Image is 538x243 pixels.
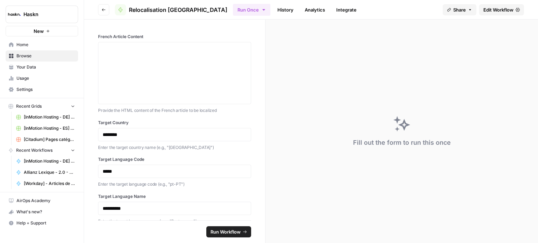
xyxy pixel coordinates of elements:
a: Home [6,39,78,50]
span: Recent Workflows [16,147,53,153]
label: Target Language Code [98,156,251,163]
a: Edit Workflow [479,4,524,15]
p: Enter the target country name (e.g., "[GEOGRAPHIC_DATA]") [98,144,251,151]
span: [Workday] - Articles de blog [24,180,75,187]
span: [Citadium] Pages catégorie [24,136,75,143]
a: [Workday] - Articles de blog [13,178,78,189]
span: Usage [16,75,75,81]
a: Settings [6,84,78,95]
label: Target Country [98,120,251,126]
button: Recent Workflows [6,145,78,156]
label: Target Language Name [98,193,251,200]
span: Help + Support [16,220,75,226]
a: [InMotion Hosting - DE] - article de blog 2000 mots [13,156,78,167]
a: Browse [6,50,78,62]
a: Integrate [332,4,361,15]
p: Provide the HTML content of the French article to be localized [98,107,251,114]
div: Fill out the form to run this once [353,138,451,148]
button: New [6,26,78,36]
label: French Article Content [98,34,251,40]
a: [Citadium] Pages catégorie [13,134,78,145]
button: Recent Grids [6,101,78,112]
span: Recent Grids [16,103,42,109]
span: Edit Workflow [483,6,513,13]
span: Haskn [23,11,66,18]
span: Browse [16,53,75,59]
a: [InMotion Hosting - DE] - article de blog 2000 mots Grid [13,112,78,123]
span: Allianz Lexique - 2.0 - Habitation - août 2025 [24,169,75,176]
button: Workspace: Haskn [6,6,78,23]
button: Help + Support [6,217,78,229]
a: Analytics [301,4,329,15]
p: Enter the target language name (e.g., "Portuguese") [98,218,251,225]
button: What's new? [6,206,78,217]
button: Run Workflow [206,226,251,237]
span: Relocalisation [GEOGRAPHIC_DATA] [129,6,227,14]
img: Haskn Logo [8,8,21,21]
span: Share [453,6,466,13]
button: Share [443,4,476,15]
span: [InMotion Hosting - ES] - article de blog 2000 mots [24,125,75,131]
a: [InMotion Hosting - ES] - article de blog 2000 mots [13,123,78,134]
a: Relocalisation [GEOGRAPHIC_DATA] [115,4,227,15]
span: Your Data [16,64,75,70]
a: Usage [6,73,78,84]
span: New [34,28,44,35]
span: Settings [16,86,75,93]
a: AirOps Academy [6,195,78,206]
a: History [273,4,298,15]
a: Your Data [6,62,78,73]
span: AirOps Academy [16,198,75,204]
button: Run Once [233,4,270,16]
span: Run Workflow [211,228,241,235]
p: Enter the target language code (e.g., "pt-PT") [98,181,251,188]
span: [InMotion Hosting - DE] - article de blog 2000 mots [24,158,75,164]
span: Home [16,42,75,48]
span: [InMotion Hosting - DE] - article de blog 2000 mots Grid [24,114,75,120]
a: Allianz Lexique - 2.0 - Habitation - août 2025 [13,167,78,178]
